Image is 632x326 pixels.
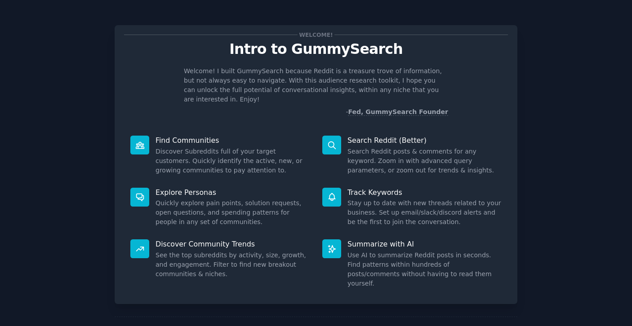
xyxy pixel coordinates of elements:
p: Search Reddit (Better) [347,136,502,145]
dd: Use AI to summarize Reddit posts in seconds. Find patterns within hundreds of posts/comments with... [347,251,502,288]
dd: Discover Subreddits full of your target customers. Quickly identify the active, new, or growing c... [156,147,310,175]
p: Track Keywords [347,188,502,197]
dd: See the top subreddits by activity, size, growth, and engagement. Filter to find new breakout com... [156,251,310,279]
span: Welcome! [298,30,334,40]
dd: Search Reddit posts & comments for any keyword. Zoom in with advanced query parameters, or zoom o... [347,147,502,175]
div: - [346,107,448,117]
dd: Stay up to date with new threads related to your business. Set up email/slack/discord alerts and ... [347,198,502,227]
p: Discover Community Trends [156,239,310,249]
p: Intro to GummySearch [124,41,508,57]
a: Fed, GummySearch Founder [348,108,448,116]
p: Welcome! I built GummySearch because Reddit is a treasure trove of information, but not always ea... [184,66,448,104]
p: Explore Personas [156,188,310,197]
dd: Quickly explore pain points, solution requests, open questions, and spending patterns for people ... [156,198,310,227]
p: Summarize with AI [347,239,502,249]
p: Find Communities [156,136,310,145]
